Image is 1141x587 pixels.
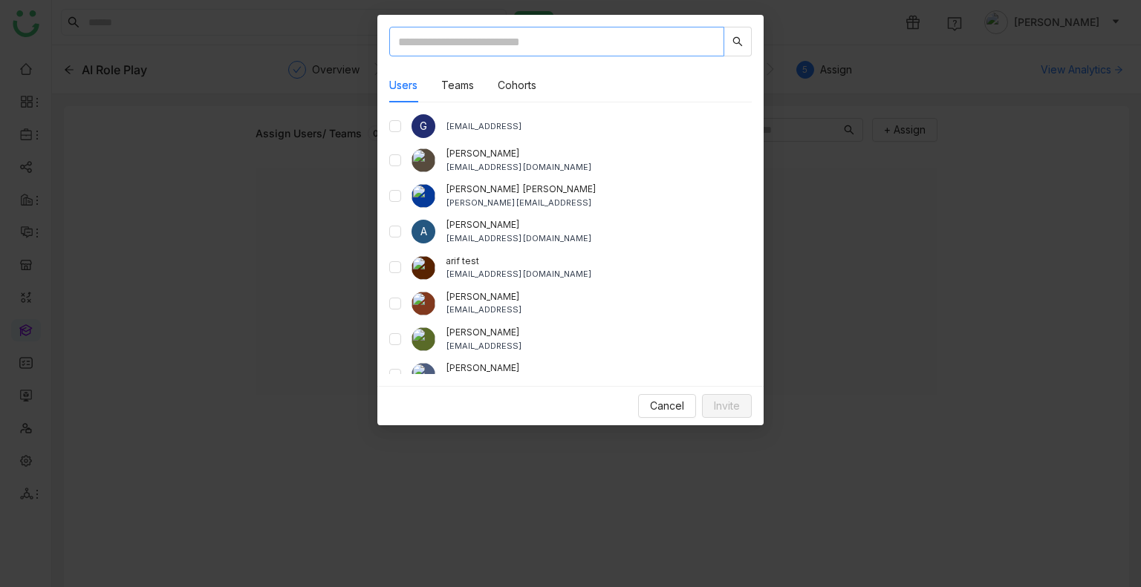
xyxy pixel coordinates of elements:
button: Cancel [638,394,696,418]
img: 685417580ab8ba194f5a36ce [412,363,435,387]
div: [PERSON_NAME][EMAIL_ADDRESS] [446,197,752,209]
div: [PERSON_NAME] [446,218,752,232]
img: 684abccfde261c4b36a4c026 [412,256,435,280]
div: [PERSON_NAME] [446,326,752,340]
div: [EMAIL_ADDRESS] [446,120,752,133]
div: [EMAIL_ADDRESS] [446,304,752,316]
button: Cohorts [498,77,536,94]
img: 684a9aedde261c4b36a3ced9 [412,292,435,315]
img: 684fd8469a55a50394c15cc7 [412,148,435,172]
button: Invite [702,394,752,418]
span: G [420,119,427,132]
div: [PERSON_NAME] [446,290,752,304]
span: A [420,225,427,237]
div: [EMAIL_ADDRESS] [446,340,752,352]
div: [PERSON_NAME] [446,361,752,376]
img: 6860d480bc89cb0674c8c7e9 [412,327,435,351]
img: 684a9b57de261c4b36a3d29f [412,184,435,208]
div: [EMAIL_ADDRESS][DOMAIN_NAME] [446,161,752,174]
div: [EMAIL_ADDRESS][DOMAIN_NAME] [446,232,752,245]
div: [PERSON_NAME] [PERSON_NAME] [446,183,752,197]
button: Users [389,77,417,94]
span: Cancel [650,398,684,414]
div: [PERSON_NAME] [446,147,752,161]
div: [EMAIL_ADDRESS][DOMAIN_NAME] [446,268,752,281]
div: arif test [446,255,752,269]
button: Teams [441,77,474,94]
